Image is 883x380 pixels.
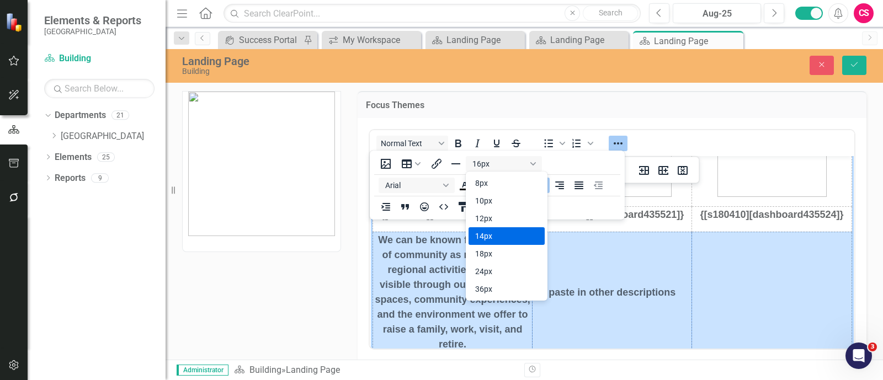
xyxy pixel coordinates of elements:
[677,7,757,20] div: Aug-25
[182,55,562,67] div: Landing Page
[583,6,638,21] button: Search
[469,192,545,210] div: 10px
[182,67,562,76] div: Building
[487,136,506,151] button: Underline
[673,3,761,23] button: Aug-25
[475,176,523,190] div: 8px
[467,136,486,151] button: Italic
[55,109,106,122] a: Departments
[415,199,434,215] button: Emojis
[434,199,453,215] button: HTML Editor
[475,194,523,207] div: 10px
[97,152,115,162] div: 25
[475,265,523,278] div: 24px
[396,156,427,172] button: Table
[567,136,594,151] div: Numbered list
[370,156,855,349] iframe: Rich Text Area
[381,139,435,148] span: Normal Text
[475,212,523,225] div: 12px
[55,151,92,164] a: Elements
[539,136,566,151] div: Bullet list
[343,33,418,47] div: My Workspace
[91,173,109,183] div: 9
[550,33,626,47] div: Landing Page
[654,163,673,178] button: Insert column after
[61,130,166,143] a: [GEOGRAPHIC_DATA]
[475,247,523,260] div: 18px
[446,33,522,47] div: Landing Page
[469,227,545,245] div: 14px
[376,156,395,172] button: Insert image
[608,136,627,151] button: Reveal or hide additional toolbar items
[455,178,483,193] div: Text color Black
[396,199,414,215] button: Blockquote
[224,4,641,23] input: Search ClearPoint...
[376,199,395,215] button: Increase indent
[44,52,155,65] a: Building
[506,136,525,151] button: Strikethrough
[469,263,545,280] div: 24px
[111,111,129,120] div: 21
[854,3,874,23] button: CS
[286,365,340,375] div: Landing Page
[469,210,545,227] div: 12px
[654,34,741,48] div: Landing Page
[475,282,523,296] div: 36px
[673,163,692,178] button: Delete column
[385,181,439,190] span: Arial
[550,178,569,193] button: Align right
[239,33,301,47] div: Success Portal
[44,14,141,27] span: Elements & Reports
[366,100,859,110] h3: Focus Themes
[466,156,542,172] button: Font size 16px
[635,163,653,178] button: Insert column before
[376,136,448,151] button: Block Normal Text
[589,178,608,193] button: Decrease indent
[221,33,301,47] a: Success Portal
[6,13,25,32] img: ClearPoint Strategy
[427,156,446,172] button: Insert/edit link
[428,33,522,47] a: Landing Page
[868,342,877,351] span: 3
[469,280,545,298] div: 36px
[472,159,526,168] span: 16px
[532,33,626,47] a: Landing Page
[469,174,545,192] div: 8px
[177,365,228,376] span: Administrator
[454,199,472,215] button: CSS Editor
[379,178,455,193] button: Font Arial
[234,364,516,377] div: »
[469,245,545,263] div: 18px
[55,172,86,185] a: Reports
[448,136,467,151] button: Bold
[446,156,465,172] button: Horizontal line
[475,229,523,243] div: 14px
[44,27,141,36] small: [GEOGRAPHIC_DATA]
[570,178,588,193] button: Justify
[531,178,550,193] button: Align center
[845,342,872,369] iframe: Intercom live chat
[599,8,623,17] span: Search
[325,33,418,47] a: My Workspace
[249,365,281,375] a: Building
[44,79,155,98] input: Search Below...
